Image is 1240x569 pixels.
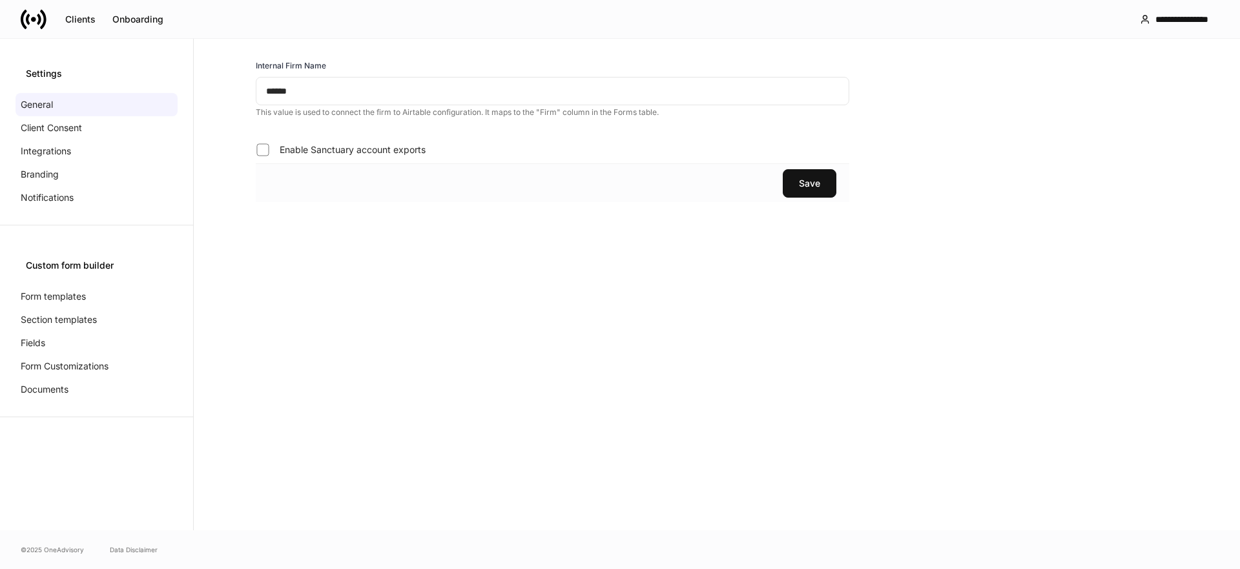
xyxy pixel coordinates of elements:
div: Settings [26,67,167,80]
p: Branding [21,168,59,181]
p: Client Consent [21,121,82,134]
p: This value is used to connect the firm to Airtable configuration. It maps to the "Firm" column in... [256,107,849,118]
a: Client Consent [15,116,178,140]
a: General [15,93,178,116]
div: Save [799,179,820,188]
button: Onboarding [104,9,172,30]
a: Documents [15,378,178,401]
a: Section templates [15,308,178,331]
h6: Internal Firm Name [256,59,326,72]
p: Form Customizations [21,360,108,373]
div: Onboarding [112,15,163,24]
a: Branding [15,163,178,186]
a: Data Disclaimer [110,544,158,555]
p: Documents [21,383,68,396]
button: Save [783,169,836,198]
p: Section templates [21,313,97,326]
p: Fields [21,336,45,349]
span: Enable Sanctuary account exports [280,143,426,156]
p: Integrations [21,145,71,158]
div: Custom form builder [26,259,167,272]
div: Clients [65,15,96,24]
span: © 2025 OneAdvisory [21,544,84,555]
a: Fields [15,331,178,355]
a: Integrations [15,140,178,163]
button: Clients [57,9,104,30]
p: Notifications [21,191,74,204]
a: Notifications [15,186,178,209]
a: Form templates [15,285,178,308]
p: General [21,98,53,111]
a: Form Customizations [15,355,178,378]
p: Form templates [21,290,86,303]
